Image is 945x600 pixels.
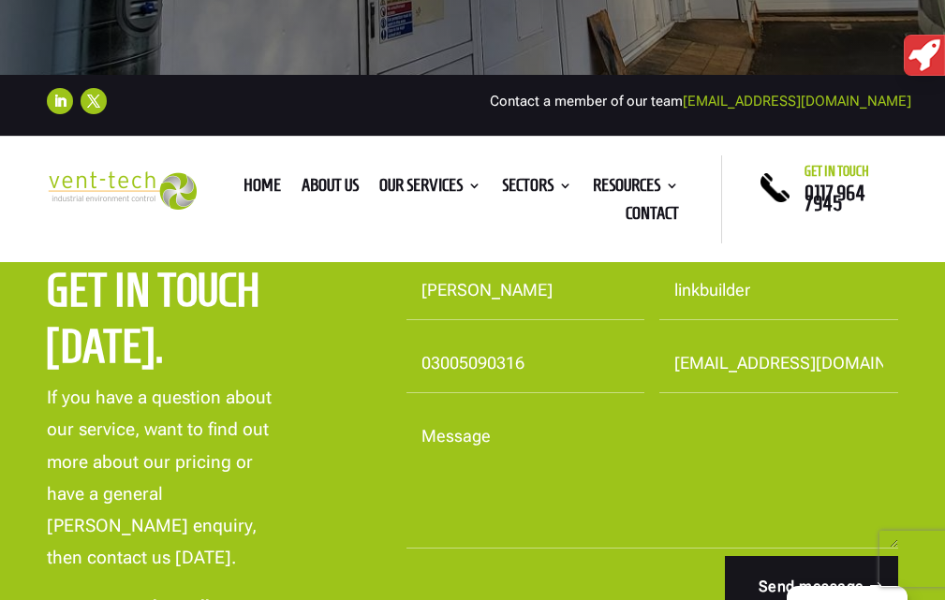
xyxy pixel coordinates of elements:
input: Your Phone [406,335,644,393]
h2: Get in touch [DATE]. [47,262,359,384]
span: Contact a member of our team [490,93,911,110]
a: Home [244,179,281,199]
a: Contact [626,207,679,227]
a: Follow on LinkedIn [47,88,73,114]
a: 0117 964 7945 [805,182,865,214]
input: Email Address [659,335,897,393]
input: Last Name [659,262,897,320]
a: Resources [593,179,679,199]
a: Our Services [379,179,481,199]
a: [EMAIL_ADDRESS][DOMAIN_NAME] [683,93,911,110]
img: 2023-09-27T08_35_16.549ZVENT-TECH---Clear-background [47,171,197,210]
input: First Name [406,262,644,320]
a: Sectors [502,179,572,199]
span: If you have a question about our service, want to find out more about our pricing or have a gener... [47,387,272,568]
a: About us [302,179,359,199]
span: Get in touch [805,164,869,179]
a: Follow on X [81,88,107,114]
